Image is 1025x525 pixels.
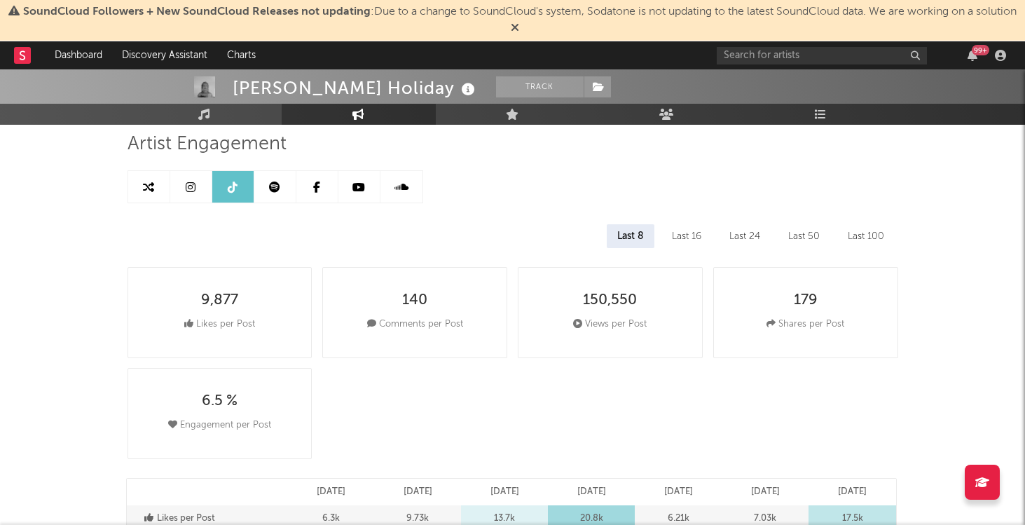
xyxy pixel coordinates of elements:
button: Track [496,76,584,97]
div: Engagement per Post [168,417,271,434]
button: 99+ [968,50,977,61]
div: Last 8 [607,224,654,248]
a: Dashboard [45,41,112,69]
div: Last 16 [661,224,712,248]
p: [DATE] [664,484,693,500]
div: Last 100 [837,224,895,248]
span: SoundCloud Followers + New SoundCloud Releases not updating [23,6,371,18]
a: Discovery Assistant [112,41,217,69]
p: [DATE] [490,484,519,500]
div: 99 + [972,45,989,55]
p: [DATE] [317,484,345,500]
div: Last 24 [719,224,771,248]
a: Charts [217,41,266,69]
div: Last 50 [778,224,830,248]
div: Shares per Post [766,316,844,333]
p: [DATE] [577,484,606,500]
div: Likes per Post [184,316,255,333]
div: 6.5 % [202,393,238,410]
input: Search for artists [717,47,927,64]
p: [DATE] [751,484,780,500]
div: Views per Post [573,316,647,333]
div: Comments per Post [367,316,463,333]
span: Dismiss [511,23,519,34]
div: 150,550 [583,292,637,309]
span: : Due to a change to SoundCloud's system, Sodatone is not updating to the latest SoundCloud data.... [23,6,1017,18]
span: Artist Engagement [128,136,287,153]
p: [DATE] [838,484,867,500]
div: 140 [402,292,427,309]
p: [DATE] [404,484,432,500]
div: 9,877 [201,292,238,309]
div: [PERSON_NAME] Holiday [233,76,479,100]
div: 179 [794,292,818,309]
